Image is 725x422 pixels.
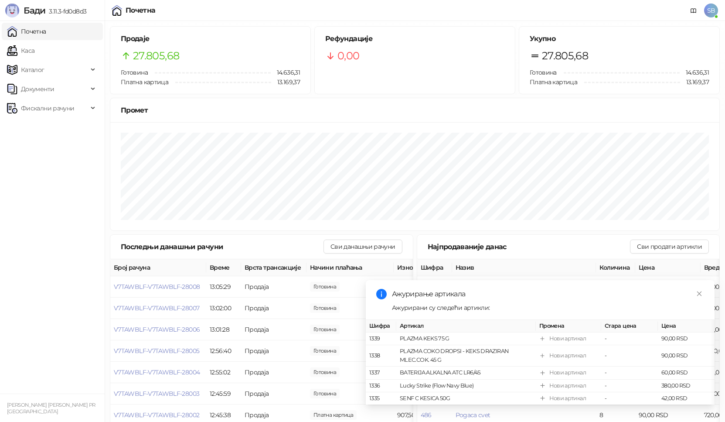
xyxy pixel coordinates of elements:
button: V7TAWBLF-V7TAWBLF-28002 [114,411,199,419]
button: V7TAWBLF-V7TAWBLF-28008 [114,283,200,291]
span: 907,50 [310,410,357,420]
a: Документација [687,3,701,17]
button: V7TAWBLF-V7TAWBLF-28003 [114,390,199,398]
td: 12:56:40 [206,340,241,362]
th: Шифра [417,259,452,276]
th: Врста трансакције [241,259,306,276]
th: Шифра [366,320,396,333]
button: V7TAWBLF-V7TAWBLF-28004 [114,368,200,376]
span: 27.805,68 [542,48,588,64]
td: 1338 [366,345,396,367]
td: BATERIJA ALKALNA ATC LR6/4S [396,367,536,380]
td: 13:05:29 [206,276,241,298]
div: Нови артикал [549,381,586,390]
button: V7TAWBLF-V7TAWBLF-28005 [114,347,199,355]
td: PLAZMA KEKS 75 G [396,333,536,345]
th: Време [206,259,241,276]
td: - [601,367,658,380]
span: 333,00 [310,367,340,377]
button: V7TAWBLF-V7TAWBLF-28007 [114,304,199,312]
div: Ажурирање артикала [392,289,704,299]
h5: Укупно [530,34,709,44]
td: Продаја [241,298,306,319]
span: Платна картица [530,78,577,86]
td: 13:01:28 [206,319,241,340]
td: 13:02:00 [206,298,241,319]
div: Последњи данашњи рачуни [121,241,323,252]
span: 160,00 [310,282,340,292]
td: 90,00 RSD [658,345,715,367]
td: 60,00 RSD [658,367,715,380]
a: Почетна [7,23,46,40]
span: Готовина [121,69,148,76]
span: Бади [24,5,45,16]
div: Најпродаваније данас [428,241,630,252]
div: Нови артикал [549,394,586,403]
th: Назив [452,259,596,276]
span: Готовина [530,69,557,76]
td: 12:45:59 [206,383,241,405]
td: 1336 [366,380,396,392]
span: Фискални рачуни [21,99,74,117]
button: V7TAWBLF-V7TAWBLF-28006 [114,326,200,333]
td: Продаја [241,362,306,383]
th: Број рачуна [110,259,206,276]
td: Продаја [241,383,306,405]
span: 13.169,37 [271,77,300,87]
div: Почетна [126,7,156,14]
span: Платна картица [121,78,168,86]
span: 130,00 [310,325,340,334]
small: [PERSON_NAME] [PERSON_NAME] PR [GEOGRAPHIC_DATA] [7,402,95,415]
button: 486 [421,411,432,419]
td: Lucky Strike (Flow Navy Blue) [396,380,536,392]
td: 380,00 RSD [658,380,715,392]
h5: Продаје [121,34,300,44]
img: Logo [5,3,19,17]
span: 387,00 [310,346,340,356]
span: Документи [21,80,54,98]
a: Close [694,289,704,298]
div: Ажурирани су следећи артикли: [392,303,704,312]
td: 1335 [366,392,396,405]
button: Сви продати артикли [630,240,709,254]
h5: Рефундације [325,34,504,44]
div: Нови артикал [549,334,586,343]
td: - [601,392,658,405]
td: SENF C KESICA 50G [396,392,536,405]
td: 160,00 RSD [394,276,459,298]
span: 27.805,68 [133,48,179,64]
td: Продаја [241,340,306,362]
span: 14.636,31 [271,68,300,77]
th: Промена [536,320,601,333]
span: 0,00 [337,48,359,64]
td: - [601,345,658,367]
td: 42,00 RSD [658,392,715,405]
button: Pogaca cvet [456,411,490,419]
td: Продаја [241,319,306,340]
th: Начини плаћања [306,259,394,276]
span: SB [704,3,718,17]
td: 1339 [366,333,396,345]
div: Нови артикал [549,352,586,360]
td: - [601,380,658,392]
td: Продаја [241,276,306,298]
a: Каса [7,42,34,59]
td: PLAZMA COKO DROPSI - KEKS DRAZIRAN MLEC.COK. 45 G [396,345,536,367]
span: 13.169,37 [680,77,709,87]
td: 1337 [366,367,396,380]
span: info-circle [376,289,387,299]
th: Износ [394,259,459,276]
td: 35 [596,276,635,298]
td: - [601,333,658,345]
th: Стара цена [601,320,658,333]
th: Артикал [396,320,536,333]
span: 105,00 [310,389,340,398]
